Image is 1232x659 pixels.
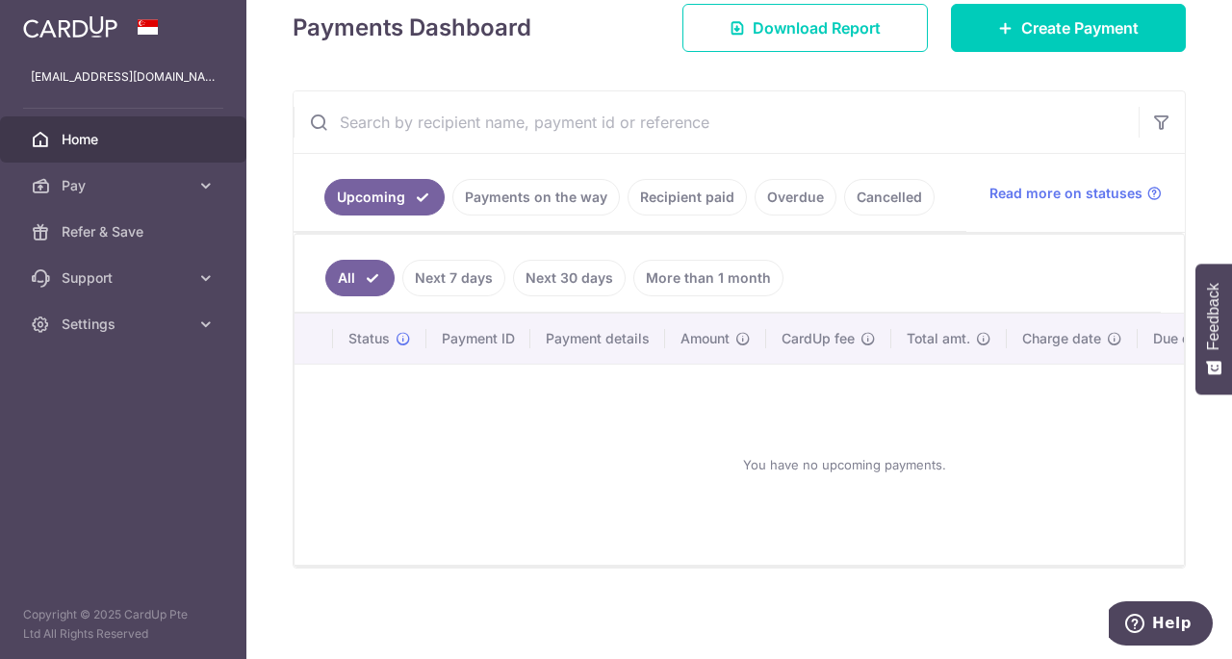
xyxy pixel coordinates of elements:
[426,314,530,364] th: Payment ID
[1022,329,1101,348] span: Charge date
[31,67,216,87] p: [EMAIL_ADDRESS][DOMAIN_NAME]
[989,184,1142,203] span: Read more on statuses
[951,4,1186,52] a: Create Payment
[1021,16,1139,39] span: Create Payment
[530,314,665,364] th: Payment details
[293,11,531,45] h4: Payments Dashboard
[513,260,626,296] a: Next 30 days
[402,260,505,296] a: Next 7 days
[62,176,189,195] span: Pay
[989,184,1162,203] a: Read more on statuses
[23,15,117,38] img: CardUp
[633,260,783,296] a: More than 1 month
[62,315,189,334] span: Settings
[1109,601,1213,649] iframe: Opens a widget where you can find more information
[680,329,730,348] span: Amount
[348,329,390,348] span: Status
[844,179,935,215] a: Cancelled
[755,179,836,215] a: Overdue
[782,329,855,348] span: CardUp fee
[907,329,970,348] span: Total amt.
[325,260,395,296] a: All
[753,16,881,39] span: Download Report
[62,130,189,149] span: Home
[294,91,1139,153] input: Search by recipient name, payment id or reference
[324,179,445,215] a: Upcoming
[1153,329,1211,348] span: Due date
[1205,283,1222,350] span: Feedback
[62,268,189,288] span: Support
[62,222,189,241] span: Refer & Save
[1195,264,1232,394] button: Feedback - Show survey
[628,179,747,215] a: Recipient paid
[452,179,620,215] a: Payments on the way
[682,4,928,52] a: Download Report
